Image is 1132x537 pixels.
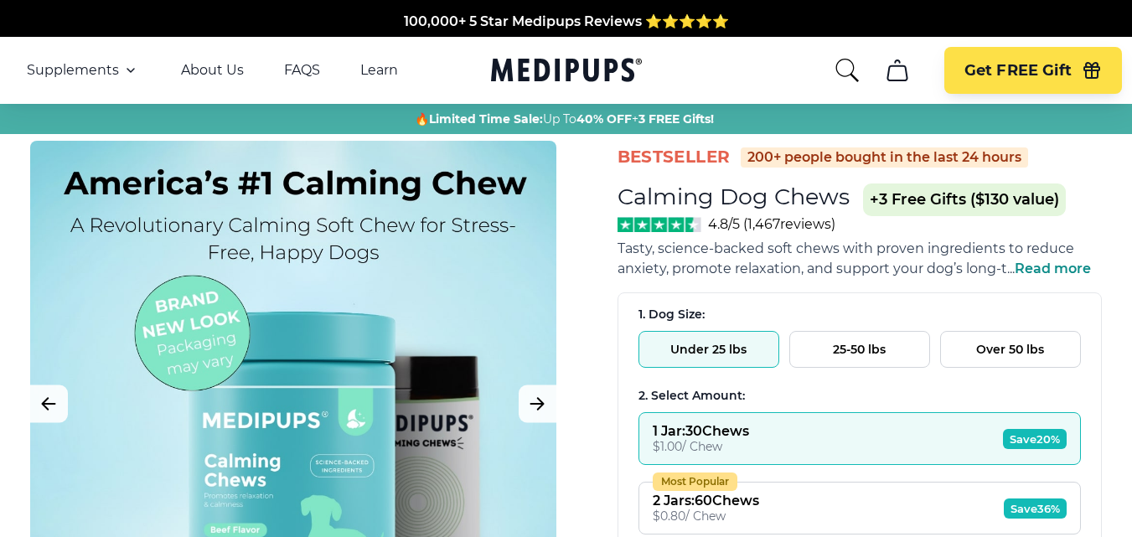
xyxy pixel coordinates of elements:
img: Stars - 4.8 [618,217,702,232]
a: Learn [360,62,398,79]
span: 🔥 Up To + [415,111,714,127]
h1: Calming Dog Chews [618,183,850,210]
span: BestSeller [618,146,731,168]
div: 2. Select Amount: [638,388,1081,404]
span: Made In The [GEOGRAPHIC_DATA] from domestic & globally sourced ingredients [287,34,845,49]
span: Save 36% [1004,498,1067,519]
span: anxiety, promote relaxation, and support your dog’s long-t [618,261,1007,276]
button: 25-50 lbs [789,331,930,368]
button: Most Popular2 Jars:60Chews$0.80/ ChewSave36% [638,482,1081,534]
span: Get FREE Gift [964,61,1072,80]
a: About Us [181,62,244,79]
button: Previous Image [30,385,68,423]
span: Tasty, science-backed soft chews with proven ingredients to reduce [618,240,1074,256]
div: 2 Jars : 60 Chews [653,493,759,509]
a: FAQS [284,62,320,79]
span: 100,000+ 5 Star Medipups Reviews ⭐️⭐️⭐️⭐️⭐️ [404,13,729,29]
div: 1 Jar : 30 Chews [653,423,749,439]
span: +3 Free Gifts ($130 value) [863,183,1066,216]
div: $ 1.00 / Chew [653,439,749,454]
button: Next Image [519,385,556,423]
span: Read more [1015,261,1091,276]
div: 200+ people bought in the last 24 hours [741,147,1028,168]
button: Over 50 lbs [940,331,1081,368]
button: search [834,57,861,84]
span: Supplements [27,62,119,79]
div: $ 0.80 / Chew [653,509,759,524]
button: Under 25 lbs [638,331,779,368]
a: Medipups [491,54,642,89]
span: 4.8/5 ( 1,467 reviews) [708,216,835,232]
button: Supplements [27,60,141,80]
div: Most Popular [653,472,737,491]
div: 1. Dog Size: [638,307,1081,323]
button: Get FREE Gift [944,47,1122,94]
span: Save 20% [1003,429,1067,449]
button: 1 Jar:30Chews$1.00/ ChewSave20% [638,412,1081,465]
span: ... [1007,261,1091,276]
button: cart [877,50,917,90]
